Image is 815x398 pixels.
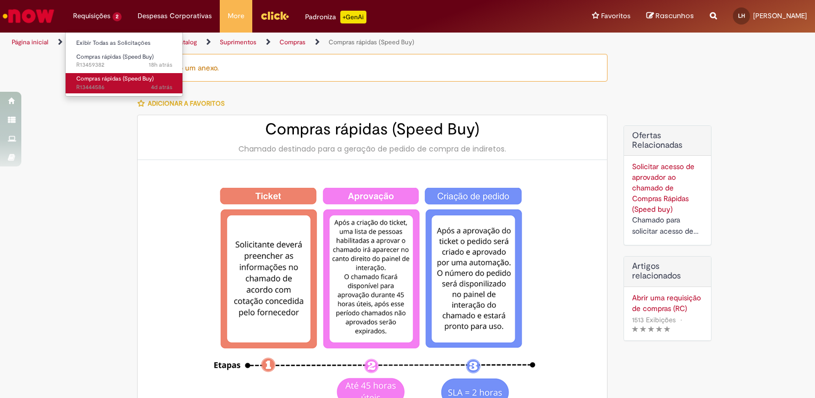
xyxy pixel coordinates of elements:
[151,83,172,91] time: 25/08/2025 14:28:56
[137,54,608,82] div: Obrigatório um anexo.
[149,61,172,69] time: 28/08/2025 17:01:28
[632,292,703,314] a: Abrir uma requisição de compras (RC)
[76,61,172,69] span: R13459382
[656,11,694,21] span: Rascunhos
[1,5,56,27] img: ServiceNow
[632,262,703,281] h3: Artigos relacionados
[76,75,154,83] span: Compras rápidas (Speed Buy)
[138,11,212,21] span: Despesas Corporativas
[73,11,110,21] span: Requisições
[260,7,289,23] img: click_logo_yellow_360x200.png
[632,315,676,324] span: 1513 Exibições
[148,144,596,154] div: Chamado destinado para a geração de pedido de compra de indiretos.
[65,32,183,97] ul: Requisições
[624,125,712,245] div: Ofertas Relacionadas
[8,33,536,52] ul: Trilhas de página
[753,11,807,20] span: [PERSON_NAME]
[228,11,244,21] span: More
[149,61,172,69] span: 18h atrás
[329,38,414,46] a: Compras rápidas (Speed Buy)
[632,214,703,237] div: Chamado para solicitar acesso de aprovador ao ticket de Speed buy
[279,38,306,46] a: Compras
[601,11,630,21] span: Favoritos
[66,37,183,49] a: Exibir Todas as Solicitações
[632,162,694,214] a: Solicitar acesso de aprovador ao chamado de Compras Rápidas (Speed buy)
[646,11,694,21] a: Rascunhos
[220,38,257,46] a: Suprimentos
[678,313,684,327] span: •
[113,12,122,21] span: 2
[76,83,172,92] span: R13444586
[632,131,703,150] h2: Ofertas Relacionadas
[148,99,225,108] span: Adicionar a Favoritos
[12,38,49,46] a: Página inicial
[137,92,230,115] button: Adicionar a Favoritos
[340,11,366,23] p: +GenAi
[738,12,745,19] span: LH
[148,121,596,138] h2: Compras rápidas (Speed Buy)
[66,73,183,93] a: Aberto R13444586 : Compras rápidas (Speed Buy)
[305,11,366,23] div: Padroniza
[151,83,172,91] span: 4d atrás
[66,51,183,71] a: Aberto R13459382 : Compras rápidas (Speed Buy)
[76,53,154,61] span: Compras rápidas (Speed Buy)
